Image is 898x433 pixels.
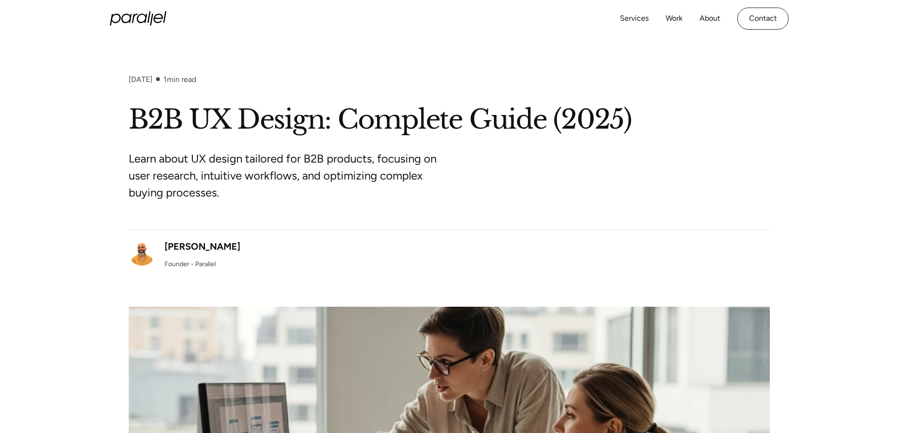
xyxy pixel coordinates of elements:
[700,12,720,25] a: About
[164,75,196,84] div: min read
[129,239,240,269] a: [PERSON_NAME]Founder - Parallel
[620,12,649,25] a: Services
[165,239,240,253] div: [PERSON_NAME]
[164,75,167,84] span: 1
[129,75,152,84] div: [DATE]
[129,103,770,137] h1: B2B UX Design: Complete Guide (2025)
[110,11,166,25] a: home
[666,12,683,25] a: Work
[129,150,482,201] p: Learn about UX design tailored for B2B products, focusing on user research, intuitive workflows, ...
[165,259,216,269] div: Founder - Parallel
[737,8,789,30] a: Contact
[129,239,155,266] img: Robin Dhanwani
